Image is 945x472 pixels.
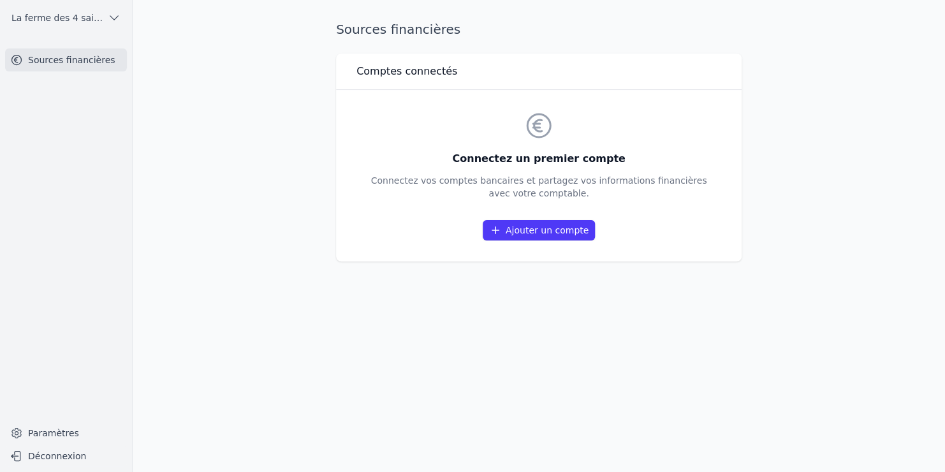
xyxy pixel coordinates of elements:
[5,48,127,71] a: Sources financières
[371,174,707,200] p: Connectez vos comptes bancaires et partagez vos informations financières avec votre comptable.
[356,64,457,79] h3: Comptes connectés
[5,423,127,443] a: Paramètres
[336,20,460,38] h1: Sources financières
[371,151,707,166] h3: Connectez un premier compte
[483,220,595,240] a: Ajouter un compte
[5,446,127,466] button: Déconnexion
[11,11,103,24] span: La ferme des 4 saisons
[5,8,127,28] button: La ferme des 4 saisons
